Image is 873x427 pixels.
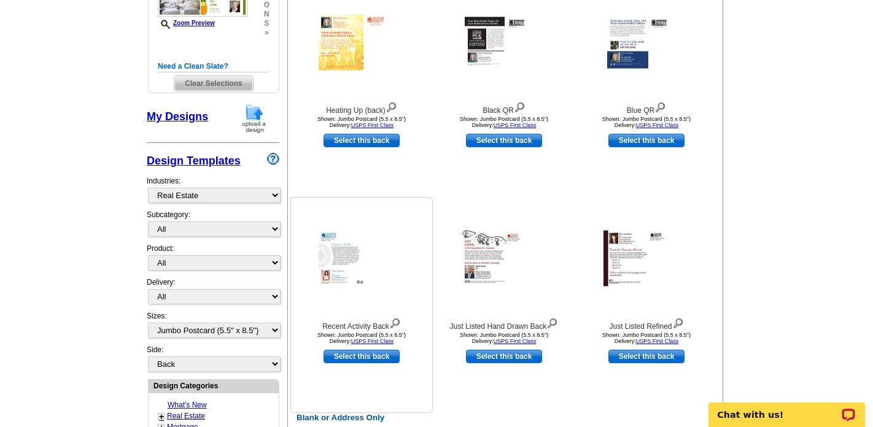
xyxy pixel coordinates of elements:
img: Heating Up (back) [319,15,405,71]
img: view design details [389,315,401,329]
img: upload-design [238,102,270,134]
div: Just Listed Refined [579,315,714,332]
a: USPS First Class [494,122,537,128]
div: Subcategory: [147,209,279,243]
div: Design Categories [149,380,279,391]
div: Delivery: [147,277,279,310]
a: Design Templates [147,155,241,167]
div: Shown: Jumbo Postcard (5.5 x 8.5") Delivery: [579,116,714,128]
div: Blue QR [579,99,714,116]
div: Just Listed Hand Drawn Back [437,315,572,332]
img: Black QR [461,13,547,72]
img: Just Listed Hand Drawn Back [461,230,547,287]
img: view design details [546,315,558,329]
span: » [264,28,270,37]
a: USPS First Class [636,338,679,344]
span: n [264,10,270,19]
a: USPS First Class [351,122,394,128]
div: Shown: Jumbo Postcard (5.5 x 8.5") Delivery: [579,332,714,344]
div: Industries: [147,169,279,209]
div: Sizes: [147,310,279,344]
a: + [159,412,164,421]
div: Heating Up (back) [294,99,429,116]
a: use this design [608,350,685,363]
img: view design details [654,99,666,113]
img: design-wizard-help-icon.png [267,153,279,165]
img: Recent Activity Back [319,231,405,287]
span: s [264,19,270,28]
a: USPS First Class [351,338,394,344]
a: Zoom Preview [158,20,215,26]
a: use this design [466,350,542,363]
h2: Blank or Address Only [290,413,725,423]
div: Recent Activity Back [294,315,429,332]
img: Blue QR [603,13,689,72]
a: Real Estate [167,412,205,420]
a: USPS First Class [636,122,679,128]
h5: Need a Clean Slate? [158,61,270,72]
img: view design details [514,99,526,113]
a: My Designs [147,110,208,123]
a: What's New [168,401,207,409]
div: Shown: Jumbo Postcard (5.5 x 8.5") Delivery: [294,332,429,344]
img: view design details [672,315,684,329]
div: Side: [147,344,279,373]
a: use this design [466,134,542,147]
a: use this design [608,134,685,147]
iframe: LiveChat chat widget [700,388,873,427]
div: Shown: Jumbo Postcard (5.5 x 8.5") Delivery: [437,116,572,128]
div: Black QR [437,99,572,116]
div: Shown: Jumbo Postcard (5.5 x 8.5") Delivery: [294,116,429,128]
span: Clear Selections [174,76,252,91]
img: Just Listed Refined [603,231,689,287]
a: use this design [324,350,400,363]
div: Shown: Jumbo Postcard (5.5 x 8.5") Delivery: [437,332,572,344]
div: Product: [147,243,279,277]
a: USPS First Class [494,338,537,344]
span: o [264,1,270,10]
a: use this design [324,134,400,147]
img: view design details [386,99,397,113]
